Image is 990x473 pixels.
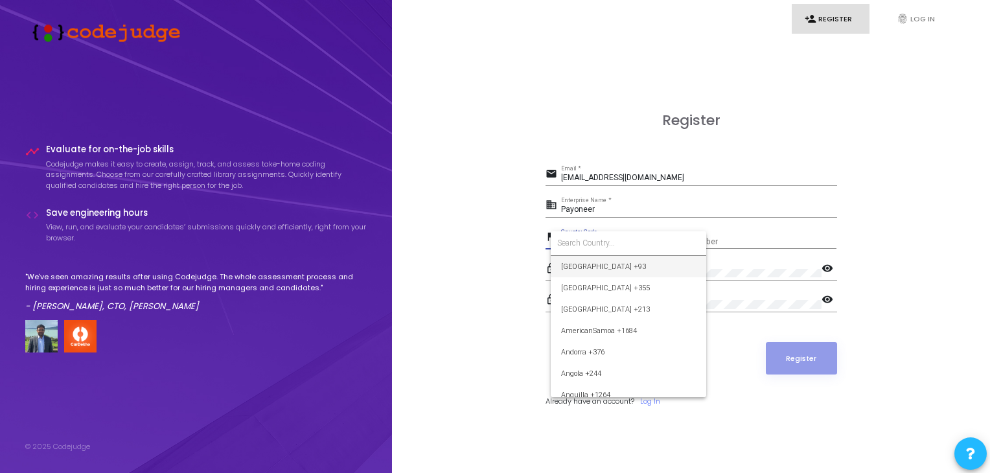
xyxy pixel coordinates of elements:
[561,256,696,277] span: [GEOGRAPHIC_DATA] +93
[561,277,696,299] span: [GEOGRAPHIC_DATA] +355
[561,363,696,384] span: Angola +244
[561,320,696,341] span: AmericanSamoa +1684
[561,384,696,406] span: Anguilla +1264
[561,341,696,363] span: Andorra +376
[561,299,696,320] span: [GEOGRAPHIC_DATA] +213
[557,237,700,249] input: Search Country...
